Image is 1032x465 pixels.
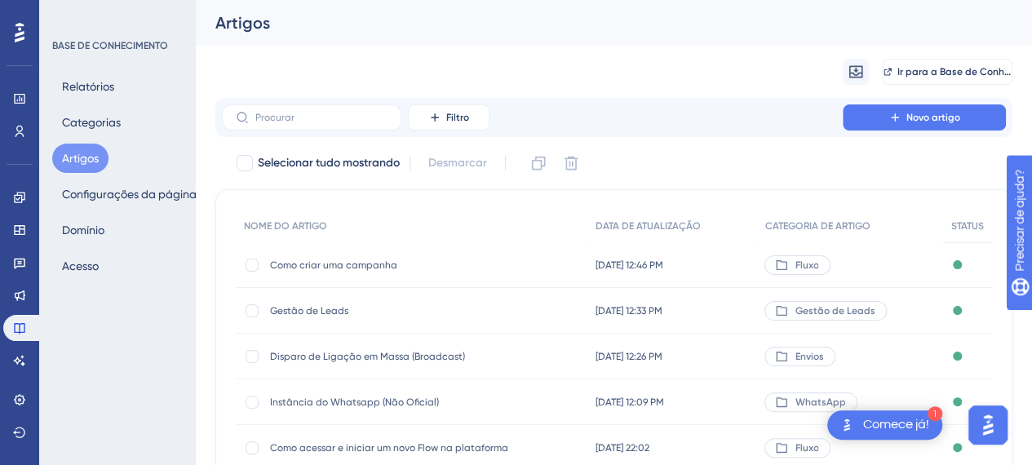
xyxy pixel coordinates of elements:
font: Categorias [62,116,121,129]
font: CATEGORIA DE ARTIGO [764,220,870,232]
font: [DATE] 22:02 [596,442,649,454]
font: BASE DE CONHECIMENTO [52,40,168,51]
button: Categorias [52,108,131,137]
font: Configurações da página [62,188,197,201]
font: Fluxo [795,442,818,454]
font: Precisar de ajuda? [38,7,140,20]
font: Disparo de Ligação em Massa (Broadcast) [270,351,465,362]
font: Filtro [446,112,469,123]
button: Configurações da página [52,179,206,209]
font: Artigos [62,152,99,165]
input: Procurar [255,112,388,123]
font: Novo artigo [906,112,960,123]
font: Gestão de Leads [795,305,875,317]
font: Como acessar e iniciar um novo Flow na plataforma [270,442,508,454]
font: Relatórios [62,80,114,93]
font: [DATE] 12:26 PM [596,351,662,362]
div: Abra a lista de verificação Comece!, módulos restantes: 1 [827,410,942,440]
font: Acesso [62,259,99,272]
button: Ir para a Base de Conhecimento [882,59,1012,85]
font: DATA DE ATUALIZAÇÃO [596,220,701,232]
font: Envios [795,351,823,362]
font: Desmarcar [428,156,487,170]
button: Filtro [408,104,489,131]
button: Artigos [52,144,109,173]
font: Domínio [62,224,104,237]
font: Gestão de Leads [270,305,348,317]
img: imagem-do-lançador-texto-alternativo [837,415,857,435]
font: 1 [932,410,937,418]
font: Comece já! [863,418,929,431]
button: Acesso [52,251,109,281]
font: NOME DO ARTIGO [244,220,327,232]
font: [DATE] 12:46 PM [596,259,663,271]
font: Artigos [215,13,270,33]
font: STATUS [951,220,984,232]
iframe: Iniciador do Assistente de IA do UserGuiding [963,401,1012,449]
font: Instância do Whatsapp (Não Oficial) [270,396,439,408]
button: Domínio [52,215,114,245]
font: WhatsApp [795,396,845,408]
font: Fluxo [795,259,818,271]
button: Relatórios [52,72,124,101]
font: Como criar uma campanha [270,259,397,271]
font: Selecionar tudo mostrando [258,156,400,170]
button: Desmarcar [420,148,495,178]
font: [DATE] 12:33 PM [596,305,662,317]
button: Novo artigo [843,104,1006,131]
font: [DATE] 12:09 PM [596,396,664,408]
